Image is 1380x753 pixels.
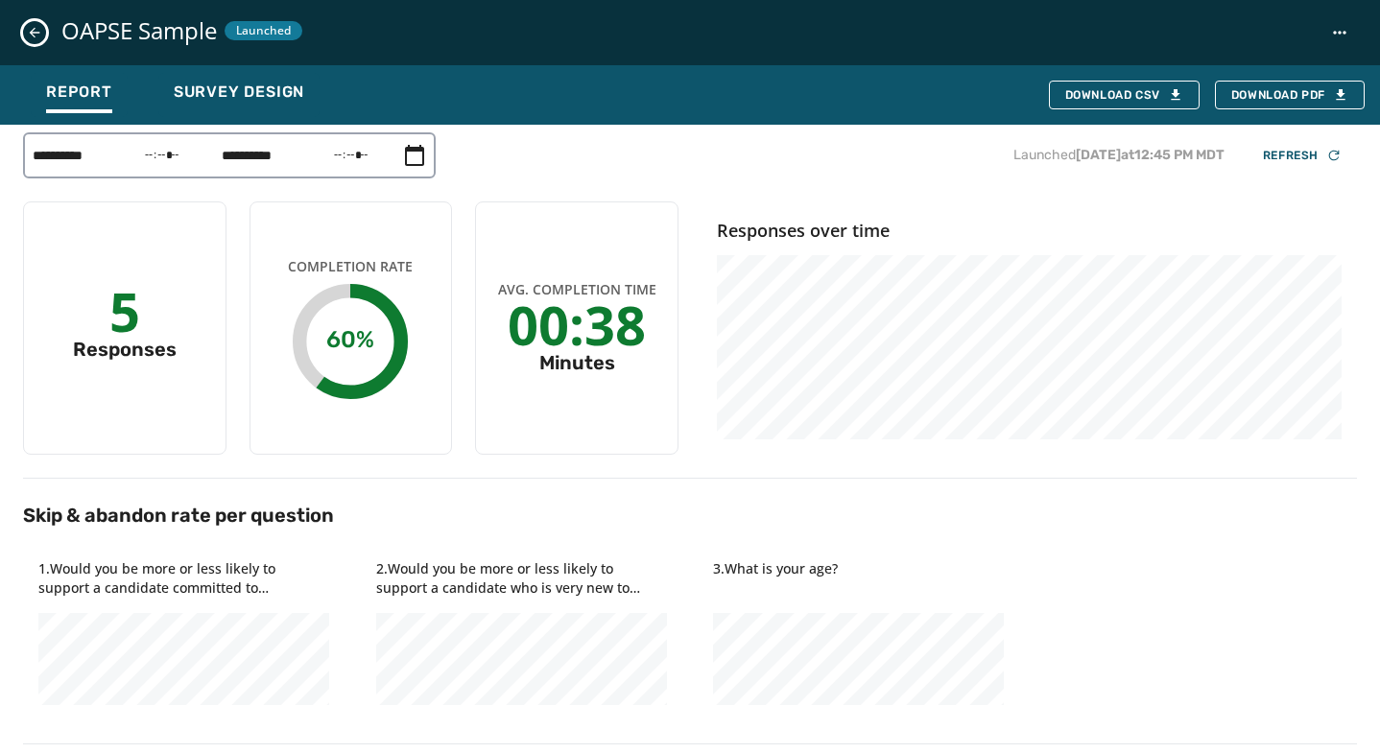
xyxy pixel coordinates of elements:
[717,217,1342,244] h4: Responses over time
[1248,142,1357,169] button: Refresh
[109,294,140,328] div: 5
[376,559,668,598] h4: 2 . Would you be more or less likely to support a candidate who is very new to public service and...
[1263,148,1342,163] div: Refresh
[236,23,291,38] span: Launched
[1013,146,1225,165] p: Launched
[288,257,413,276] span: Completion Rate
[38,559,330,598] h4: 1 . Would you be more or less likely to support a candidate committed to addressing our city's ne...
[539,349,615,376] div: Minutes
[61,15,217,46] span: OAPSE Sample
[31,73,128,117] button: Report
[1322,15,1357,50] button: OAPSE Sample action menu
[713,559,1005,598] h4: 3 . What is your age?
[15,15,626,36] body: Rich Text Area
[174,82,304,102] span: Survey Design
[498,280,656,299] span: Avg. Completion Time
[326,326,374,353] text: 60%
[1065,87,1183,103] div: Download CSV
[1231,87,1348,103] span: Download PDF
[158,73,320,117] button: Survey Design
[1215,81,1365,109] button: Download PDF
[23,502,1357,529] h2: Skip & abandon rate per question
[1049,81,1200,109] button: Download CSV
[46,82,112,102] span: Report
[508,307,646,341] div: 00:38
[1076,147,1225,163] span: [DATE] at 12:45 PM MDT
[73,336,177,363] div: Responses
